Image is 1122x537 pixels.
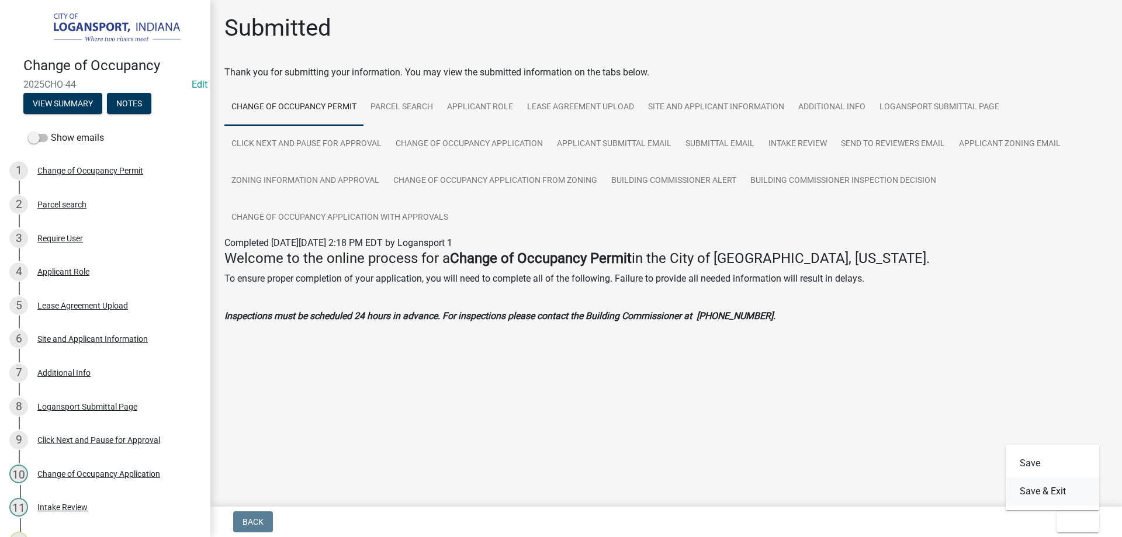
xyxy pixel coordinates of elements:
div: Site and Applicant Information [37,335,148,343]
span: Exit [1066,517,1083,526]
a: Building Commissioner inspection decision [743,162,943,200]
strong: Change of Occupancy Permit [450,250,632,266]
div: Additional Info [37,369,91,377]
a: Send to Reviewers Email [834,126,952,163]
strong: Inspections must be scheduled 24 hours in advance. For inspections please contact the Building Co... [224,310,775,321]
label: Show emails [28,131,104,145]
a: Click Next and Pause for Approval [224,126,389,163]
wm-modal-confirm: Summary [23,99,102,109]
a: Edit [192,79,207,90]
h1: Submitted [224,14,331,42]
div: 3 [9,229,28,248]
a: Change of Occupancy Application from zoning [386,162,604,200]
div: Lease Agreement Upload [37,302,128,310]
wm-modal-confirm: Edit Application Number [192,79,207,90]
h4: Change of Occupancy [23,57,201,74]
button: Notes [107,93,151,114]
a: Additional Info [791,89,872,126]
a: Lease Agreement Upload [520,89,641,126]
button: Save & Exit [1006,477,1099,505]
div: Logansport Submittal Page [37,403,137,411]
div: Applicant Role [37,268,89,276]
a: Submittal Email [678,126,761,163]
div: Intake Review [37,503,88,511]
div: 4 [9,262,28,281]
div: 11 [9,498,28,517]
div: Change of Occupancy Application [37,470,160,478]
div: Click Next and Pause for Approval [37,436,160,444]
div: Parcel search [37,200,86,209]
wm-modal-confirm: Notes [107,99,151,109]
a: Change of Occupancy Application [389,126,550,163]
span: Back [243,517,264,526]
div: 2 [9,195,28,214]
a: Site and Applicant Information [641,89,791,126]
div: 5 [9,296,28,315]
button: Save [1006,449,1099,477]
p: To ensure proper completion of your application, you will need to complete all of the following. ... [224,272,1108,300]
h4: Welcome to the online process for a in the City of [GEOGRAPHIC_DATA], [US_STATE]. [224,250,1108,267]
a: Zoning information and approval [224,162,386,200]
a: Parcel search [363,89,440,126]
img: City of Logansport, Indiana [23,12,192,45]
a: Intake Review [761,126,834,163]
a: Applicant Zoning Email [952,126,1068,163]
div: Require User [37,234,83,242]
a: Change of Occupancy Permit [224,89,363,126]
span: Completed [DATE][DATE] 2:18 PM EDT by Logansport 1 [224,237,452,248]
a: Logansport Submittal Page [872,89,1006,126]
div: 7 [9,363,28,382]
div: 10 [9,465,28,483]
a: Applicant Submittal Email [550,126,678,163]
button: Back [233,511,273,532]
a: Applicant Role [440,89,520,126]
div: Change of Occupancy Permit [37,167,143,175]
div: 9 [9,431,28,449]
div: 8 [9,397,28,416]
button: Exit [1057,511,1099,532]
div: Exit [1006,445,1099,510]
div: Thank you for submitting your information. You may view the submitted information on the tabs below. [224,65,1108,79]
button: View Summary [23,93,102,114]
a: Building Commissioner Alert [604,162,743,200]
a: Change of Occupancy Application with Approvals [224,199,455,237]
div: 6 [9,330,28,348]
div: 1 [9,161,28,180]
span: 2025CHO-44 [23,79,187,90]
